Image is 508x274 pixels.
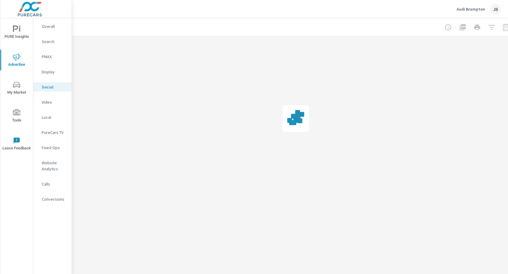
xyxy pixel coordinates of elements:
[2,137,31,152] span: Leave Feedback
[42,181,67,187] p: Calls
[33,67,72,76] div: Display
[457,6,485,12] p: Audi Brampton
[33,158,72,173] div: Website Analytics
[42,23,67,29] p: Overall
[42,99,67,105] p: Video
[42,84,67,90] p: Social
[33,128,72,137] div: PureCars TV
[42,38,67,45] p: Search
[490,4,501,15] div: JB
[42,69,67,75] p: Display
[2,53,31,68] span: Advertise
[42,145,67,151] p: Fixed Ops
[42,129,67,135] p: PureCars TV
[42,196,67,202] p: Conversions
[33,52,72,61] div: PMAX
[33,143,72,152] div: Fixed Ops
[42,160,67,172] p: Website Analytics
[33,37,72,46] div: Search
[42,114,67,120] p: Local
[42,54,67,60] p: PMAX
[0,18,33,158] div: nav menu
[33,98,72,107] div: Video
[2,109,31,124] span: Tools
[2,25,31,40] span: PURE Insights
[33,195,72,204] div: Conversions
[2,81,31,96] span: My Market
[33,179,72,189] div: Calls
[33,113,72,122] div: Local
[33,82,72,92] div: Social
[33,22,72,31] div: Overall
